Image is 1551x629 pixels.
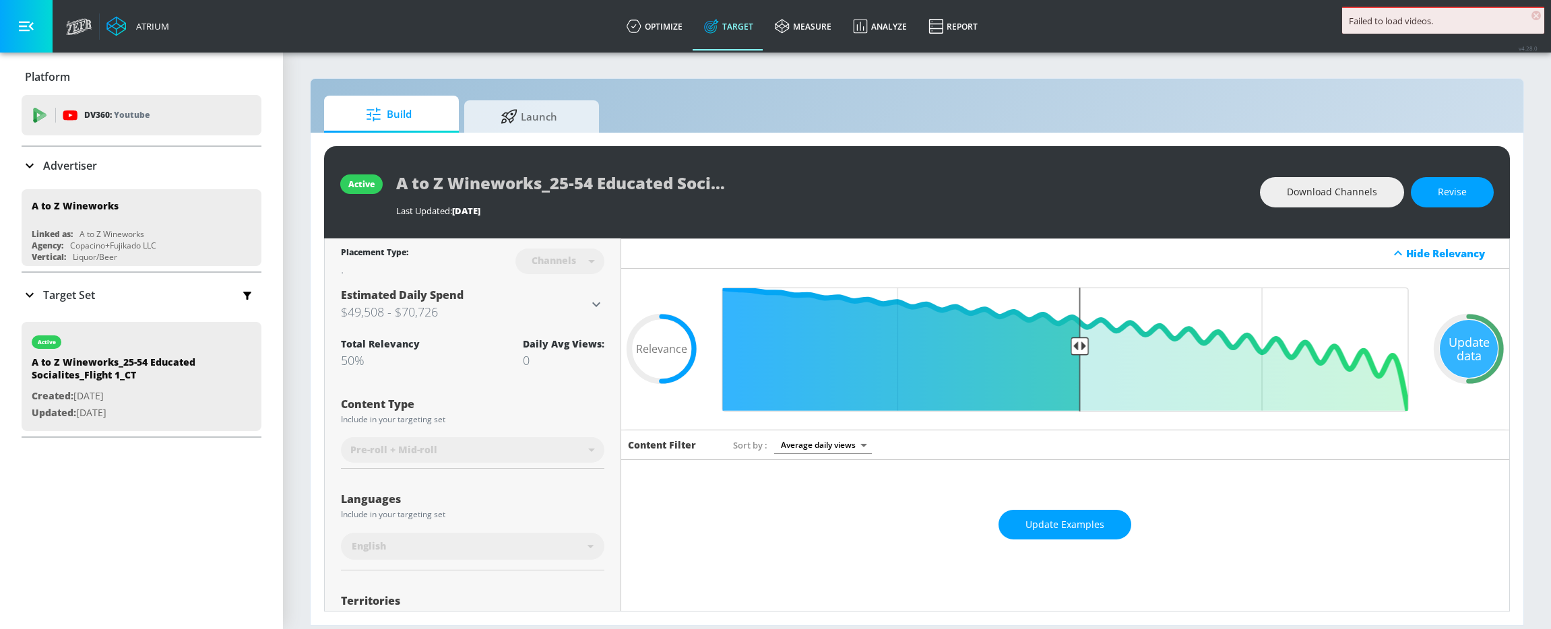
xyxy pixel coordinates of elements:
div: Territories [341,595,604,606]
div: Update data [1440,320,1498,378]
a: optimize [616,2,693,51]
div: Agency: [32,240,63,251]
div: Platform [22,58,261,96]
a: Report [918,2,988,51]
div: Daily Avg Views: [523,337,604,350]
div: Include in your targeting set [341,510,604,519]
div: Estimated Daily Spend$49,508 - $70,726 [341,288,604,321]
a: measure [764,2,842,51]
div: Include in your targeting set [341,416,604,424]
span: Updated: [32,406,76,419]
a: Analyze [842,2,918,51]
span: v 4.28.0 [1519,44,1538,52]
input: Final Threshold [716,288,1416,411]
div: Liquor/Beer [73,251,117,263]
div: A to Z Wineworks_25-54 Educated Socialites_Flight 1_CT [32,356,220,388]
p: Target Set [43,288,95,302]
p: [DATE] [32,405,220,422]
div: Content Type [341,399,604,409]
span: Sort by [733,439,767,451]
span: Pre-roll + Mid-roll [350,443,437,457]
div: Target Set [22,273,261,317]
div: A to Z WineworksLinked as:A to Z WineworksAgency:Copacino+Fujikado LLCVertical:Liquor/Beer [22,189,261,266]
div: A to Z Wineworks [32,199,119,212]
div: DV360: Youtube [22,95,261,135]
div: English [341,533,604,560]
p: Platform [25,69,70,84]
span: Created: [32,389,73,402]
button: Download Channels [1260,177,1404,207]
div: Linked as: [32,228,73,240]
div: A to Z Wineworks [80,228,144,240]
div: Hide Relevancy [621,238,1510,269]
div: active [38,339,56,345]
a: Atrium [106,16,169,36]
div: Advertiser [22,147,261,185]
div: activeA to Z Wineworks_25-54 Educated Socialites_Flight 1_CTCreated:[DATE]Updated:[DATE] [22,322,261,431]
div: 50% [341,352,420,368]
a: Target [693,2,764,51]
span: Relevance [636,343,687,354]
span: Update Examples [1025,517,1104,533]
div: active [348,178,375,190]
p: Youtube [114,108,150,122]
span: Revise [1438,184,1467,201]
p: Advertiser [43,158,97,173]
div: Channels [525,255,583,266]
button: Update Examples [999,510,1131,540]
div: 0 [523,352,604,368]
div: Vertical: [32,251,66,263]
span: Estimated Daily Spend [341,288,464,302]
div: Total Relevancy [341,337,420,350]
div: Atrium [131,20,169,32]
div: Languages [341,494,604,504]
span: Download Channels [1287,184,1377,201]
p: [DATE] [32,388,220,405]
h6: Content Filter [628,438,696,451]
h3: $49,508 - $70,726 [341,302,588,321]
div: Hide Relevancy [1406,246,1502,260]
div: Copacino+Fujikado LLC [70,240,156,251]
div: Failed to load videos. [1349,15,1538,27]
span: Launch [478,100,580,133]
span: × [1531,11,1541,20]
div: Last Updated: [396,205,1246,217]
span: Build [338,98,440,131]
div: Average daily views [774,436,872,454]
p: DV360: [84,108,150,123]
span: English [352,539,386,553]
button: Revise [1411,177,1494,207]
span: [DATE] [452,205,480,217]
div: Placement Type: [341,246,408,261]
